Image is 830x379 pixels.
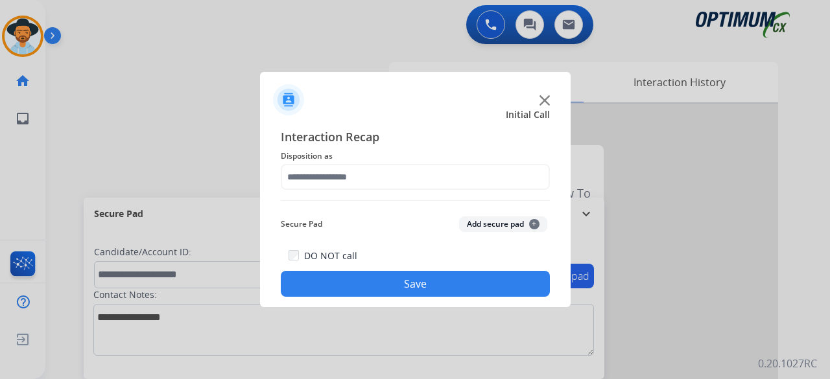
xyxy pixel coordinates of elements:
span: Initial Call [506,108,550,121]
span: + [529,219,539,229]
span: Disposition as [281,148,550,164]
img: contactIcon [273,84,304,115]
button: Save [281,271,550,297]
span: Interaction Recap [281,128,550,148]
span: Secure Pad [281,216,322,232]
label: DO NOT call [304,249,357,262]
img: contact-recap-line.svg [281,200,550,201]
button: Add secure pad+ [459,216,547,232]
p: 0.20.1027RC [758,356,817,371]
